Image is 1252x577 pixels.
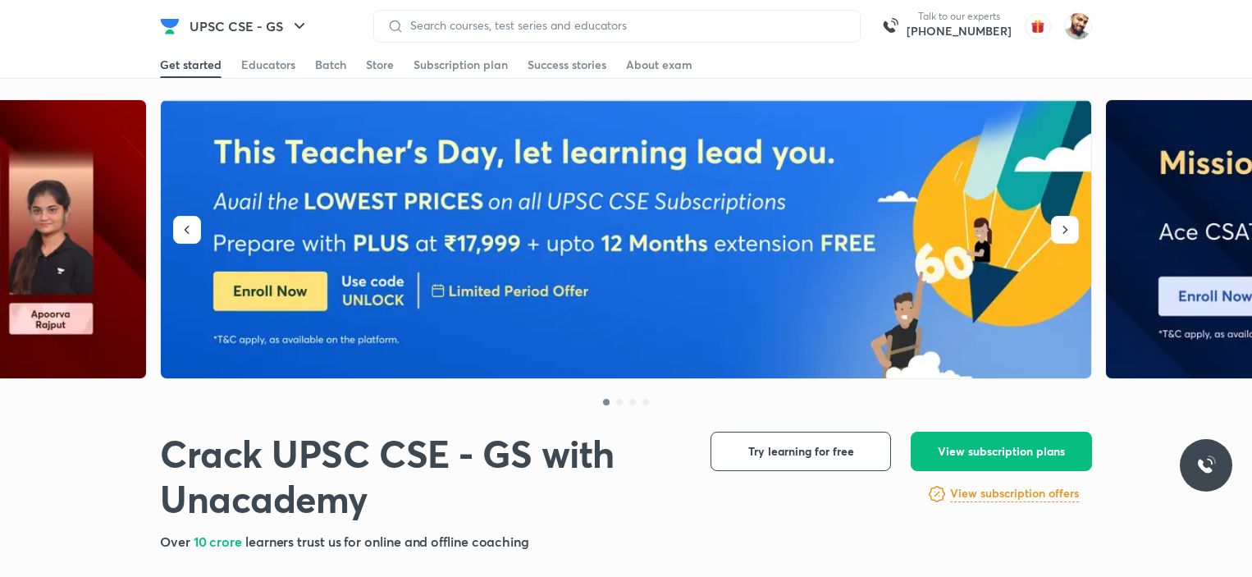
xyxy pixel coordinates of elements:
a: Educators [241,52,295,78]
h6: View subscription offers [950,485,1079,502]
div: Store [366,57,394,73]
div: Batch [315,57,346,73]
div: About exam [626,57,692,73]
img: Company Logo [160,16,180,36]
img: call-us [874,10,907,43]
span: learners trust us for online and offline coaching [245,533,529,550]
span: Over [160,533,194,550]
img: Sumit Kumar [1064,12,1092,40]
h1: Crack UPSC CSE - GS with Unacademy [160,432,684,522]
span: Try learning for free [748,443,854,460]
p: Talk to our experts [907,10,1012,23]
img: ttu [1196,456,1216,475]
a: Store [366,52,394,78]
div: Success stories [528,57,606,73]
a: Subscription plan [414,52,508,78]
a: Success stories [528,52,606,78]
button: UPSC CSE - GS [180,10,319,43]
img: avatar [1025,13,1051,39]
button: Try learning for free [711,432,891,471]
a: Batch [315,52,346,78]
span: 10 crore [194,533,245,550]
button: View subscription plans [911,432,1092,471]
a: [PHONE_NUMBER] [907,23,1012,39]
div: Subscription plan [414,57,508,73]
a: View subscription offers [950,484,1079,504]
div: Get started [160,57,222,73]
div: Educators [241,57,295,73]
span: View subscription plans [938,443,1065,460]
a: Get started [160,52,222,78]
input: Search courses, test series and educators [404,19,847,32]
a: About exam [626,52,692,78]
